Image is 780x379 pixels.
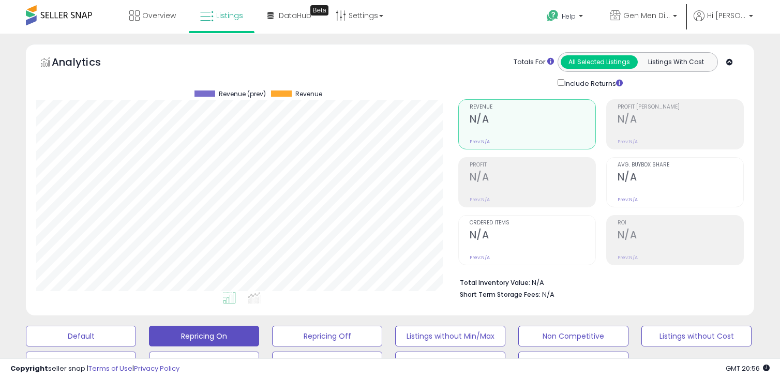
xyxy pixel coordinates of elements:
h2: N/A [618,113,743,127]
button: Non Competitive [518,326,628,346]
a: Help [538,2,593,34]
button: new view [149,352,259,372]
h2: N/A [470,113,595,127]
button: All Selected Listings [561,55,638,69]
div: seller snap | | [10,364,179,374]
small: Prev: N/A [470,196,490,203]
a: Hi [PERSON_NAME] [694,10,753,34]
span: 2025-08-14 20:56 GMT [726,363,770,373]
b: Short Term Storage Fees: [460,290,541,299]
small: Prev: N/A [618,254,638,261]
div: Include Returns [550,77,635,89]
h2: N/A [470,229,595,243]
span: Overview [142,10,176,21]
span: Revenue [295,90,322,98]
span: DataHub [279,10,311,21]
span: Help [562,12,576,21]
button: Deactivated & In Stock [26,352,136,372]
strong: Copyright [10,363,48,373]
a: Terms of Use [88,363,132,373]
span: Ordered Items [470,220,595,226]
div: Totals For [514,57,554,67]
small: Prev: N/A [618,139,638,145]
li: N/A [460,276,737,288]
button: Default [26,326,136,346]
button: Listings With Cost [637,55,714,69]
h2: N/A [470,171,595,185]
span: ROI [618,220,743,226]
h2: N/A [618,229,743,243]
small: Prev: N/A [470,254,490,261]
i: Get Help [546,9,559,22]
span: Revenue (prev) [219,90,266,98]
button: Repricing Off [272,326,382,346]
span: Avg. Buybox Share [618,162,743,168]
b: Total Inventory Value: [460,278,530,287]
button: Listings without Cost [641,326,752,346]
button: Listings without Min/Max [395,326,505,346]
span: Listings [216,10,243,21]
button: Low Inv Fee [518,352,628,372]
button: Repricing On [149,326,259,346]
span: N/A [542,290,554,299]
span: Profit [PERSON_NAME] [618,104,743,110]
span: Profit [470,162,595,168]
button: ORDERS [395,352,505,372]
span: Revenue [470,104,595,110]
span: Gen Men Distributor [623,10,670,21]
span: Hi [PERSON_NAME] [707,10,746,21]
small: Prev: N/A [618,196,638,203]
h2: N/A [618,171,743,185]
button: suppressed [272,352,382,372]
a: Privacy Policy [134,363,179,373]
small: Prev: N/A [470,139,490,145]
div: Tooltip anchor [310,5,328,16]
h5: Analytics [52,55,121,72]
